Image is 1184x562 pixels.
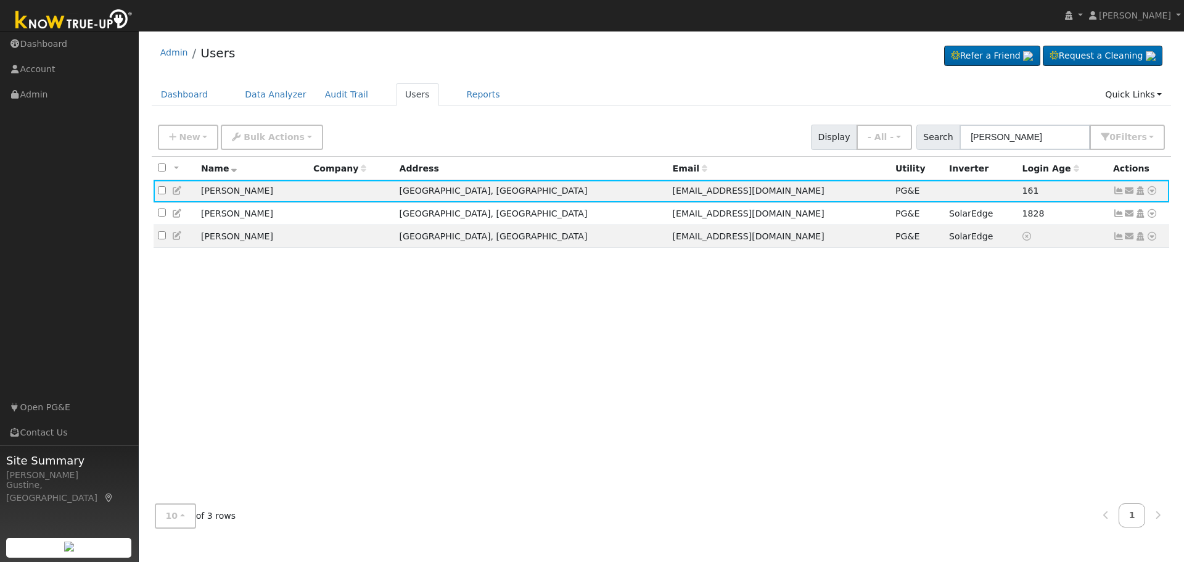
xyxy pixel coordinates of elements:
a: Show Graph [1113,186,1124,196]
span: New [179,132,200,142]
button: New [158,125,219,150]
a: fshanahan@mecawp.com [1124,184,1135,197]
a: Request a Cleaning [1043,46,1162,67]
span: SolarEdge [949,231,993,241]
a: No login access [1022,231,1034,241]
span: Display [811,125,857,150]
span: of 3 rows [155,503,236,529]
input: Search [960,125,1090,150]
a: Map [104,493,115,503]
a: mrshany@hotmail.com [1124,207,1135,220]
span: [PERSON_NAME] [1099,10,1171,20]
span: Bulk Actions [244,132,305,142]
span: Email [673,163,707,173]
span: Days since last login [1022,163,1079,173]
span: Filter [1116,132,1147,142]
a: Edit User [172,186,183,196]
span: SolarEdge [949,209,993,218]
button: 0Filters [1090,125,1165,150]
button: Bulk Actions [221,125,323,150]
span: 05/02/2025 1:49:40 PM [1022,186,1039,196]
span: Name [201,163,237,173]
span: PG&E [895,231,919,241]
img: retrieve [64,542,74,552]
a: Other actions [1146,184,1157,197]
a: Edit User [172,209,183,218]
span: 10 [166,511,178,521]
a: 1 [1119,503,1146,527]
a: Login As [1135,231,1146,241]
span: PG&E [895,209,919,218]
a: Data Analyzer [236,83,316,106]
td: [PERSON_NAME] [197,180,309,203]
td: [PERSON_NAME] [197,225,309,248]
div: Gustine, [GEOGRAPHIC_DATA] [6,479,132,505]
a: Audit Trail [316,83,377,106]
td: [GEOGRAPHIC_DATA], [GEOGRAPHIC_DATA] [395,180,668,203]
button: 10 [155,503,196,529]
td: [GEOGRAPHIC_DATA], [GEOGRAPHIC_DATA] [395,225,668,248]
span: [EMAIL_ADDRESS][DOMAIN_NAME] [673,186,824,196]
span: [EMAIL_ADDRESS][DOMAIN_NAME] [673,231,824,241]
div: Actions [1113,162,1165,175]
a: Reports [458,83,509,106]
img: retrieve [1146,51,1156,61]
a: Show Graph [1113,209,1124,218]
a: Admin [160,48,188,57]
span: PG&E [895,186,919,196]
a: Users [200,46,235,60]
a: Login As [1135,186,1146,196]
div: Address [400,162,664,175]
a: Refer a Friend [944,46,1040,67]
span: Site Summary [6,452,132,469]
td: [GEOGRAPHIC_DATA], [GEOGRAPHIC_DATA] [395,202,668,225]
button: - All - [857,125,912,150]
a: Users [396,83,439,106]
img: Know True-Up [9,7,139,35]
td: [PERSON_NAME] [197,202,309,225]
a: Dashboard [152,83,218,106]
div: Inverter [949,162,1014,175]
a: Quick Links [1096,83,1171,106]
a: Other actions [1146,207,1157,220]
span: 10/08/2020 9:12:44 PM [1022,209,1045,218]
span: Company name [313,163,366,173]
span: s [1141,132,1146,142]
a: mkorys@sbcglobal.net [1124,230,1135,243]
a: Edit User [172,231,183,241]
a: Show Graph [1113,231,1124,241]
a: Login As [1135,209,1146,218]
div: [PERSON_NAME] [6,469,132,482]
a: Other actions [1146,230,1157,243]
img: retrieve [1023,51,1033,61]
span: [EMAIL_ADDRESS][DOMAIN_NAME] [673,209,824,218]
div: Utility [895,162,940,175]
span: Search [916,125,960,150]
